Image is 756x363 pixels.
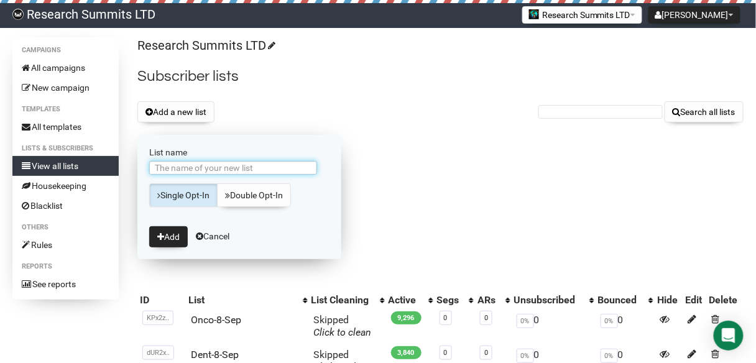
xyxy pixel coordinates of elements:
[12,220,119,235] li: Others
[188,294,297,306] div: List
[137,101,214,122] button: Add a new list
[596,309,655,344] td: 0
[311,294,374,306] div: List Cleaning
[12,235,119,255] a: Rules
[314,314,372,338] span: Skipped
[149,226,188,247] button: Add
[529,9,539,19] img: 2.jpg
[12,102,119,117] li: Templates
[714,321,744,351] div: Open Intercom Messenger
[512,292,596,309] th: Unsubscribed: No sort applied, activate to apply an ascending sort
[12,176,119,196] a: Housekeeping
[601,349,618,363] span: 0%
[707,292,744,309] th: Delete: No sort applied, sorting is disabled
[12,274,119,294] a: See reports
[142,311,173,325] span: KPx2z..
[137,292,186,309] th: ID: No sort applied, sorting is disabled
[314,326,372,338] a: Click to clean
[191,314,241,326] a: Onco-8-Sep
[386,292,435,309] th: Active: No sort applied, activate to apply an ascending sort
[601,314,618,328] span: 0%
[435,292,476,309] th: Segs: No sort applied, activate to apply an ascending sort
[514,294,583,306] div: Unsubscribed
[709,294,741,306] div: Delete
[12,141,119,156] li: Lists & subscribers
[137,38,274,53] a: Research Summits LTD
[477,294,499,306] div: ARs
[517,314,534,328] span: 0%
[685,294,704,306] div: Edit
[142,346,174,360] span: dUR2x..
[596,292,655,309] th: Bounced: No sort applied, activate to apply an ascending sort
[191,349,239,361] a: Dent-8-Sep
[391,346,422,359] span: 3,840
[657,294,680,306] div: Hide
[12,156,119,176] a: View all lists
[149,147,330,158] label: List name
[217,183,291,207] a: Double Opt-In
[12,58,119,78] a: All campaigns
[186,292,309,309] th: List: No sort applied, activate to apply an ascending sort
[444,349,448,357] a: 0
[522,6,642,24] button: Research Summits LTD
[12,78,119,98] a: New campaign
[389,294,422,306] div: Active
[517,349,534,363] span: 0%
[391,311,422,324] span: 9,296
[149,183,218,207] a: Single Opt-In
[149,161,317,175] input: The name of your new list
[683,292,706,309] th: Edit: No sort applied, sorting is disabled
[484,314,488,322] a: 0
[665,101,744,122] button: Search all lists
[475,292,511,309] th: ARs: No sort applied, activate to apply an ascending sort
[484,349,488,357] a: 0
[655,292,683,309] th: Hide: No sort applied, sorting is disabled
[12,43,119,58] li: Campaigns
[12,259,119,274] li: Reports
[648,6,740,24] button: [PERSON_NAME]
[12,196,119,216] a: Blacklist
[196,231,229,241] a: Cancel
[140,294,183,306] div: ID
[12,9,24,20] img: bccbfd5974049ef095ce3c15df0eef5a
[512,309,596,344] td: 0
[598,294,643,306] div: Bounced
[12,117,119,137] a: All templates
[437,294,463,306] div: Segs
[309,292,386,309] th: List Cleaning: No sort applied, activate to apply an ascending sort
[444,314,448,322] a: 0
[137,65,744,88] h2: Subscriber lists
